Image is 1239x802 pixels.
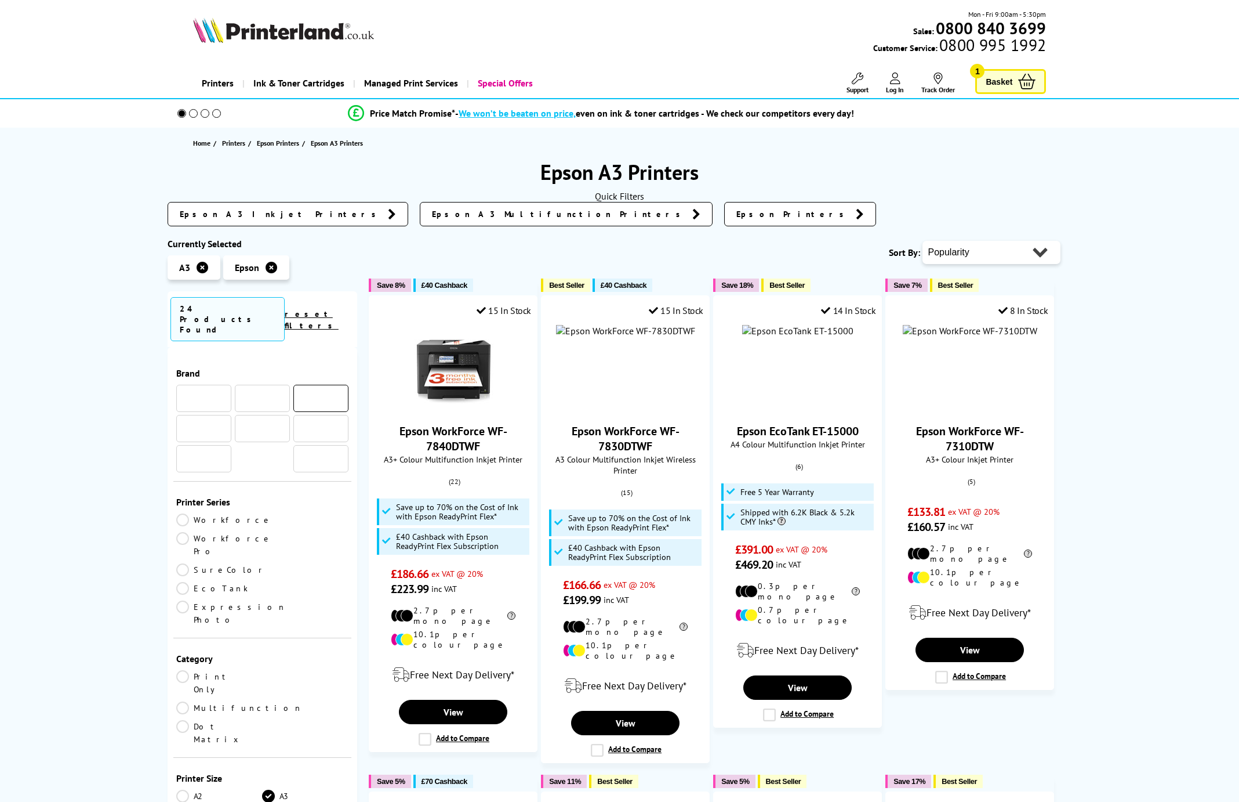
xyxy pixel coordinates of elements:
[597,777,633,786] span: Best Seller
[907,567,1032,588] li: 10.1p per colour page
[303,391,338,406] a: Epson
[913,26,934,37] span: Sales:
[621,482,633,504] span: (15)
[986,74,1012,89] span: Basket
[186,391,221,406] a: Xerox
[556,325,695,337] a: Epson WorkForce WF-7830DTWF
[907,519,945,534] span: £160.57
[737,424,859,439] a: Epson EcoTank ET-15000
[766,777,801,786] span: Best Seller
[176,367,349,379] div: Brand
[563,593,601,608] span: £199.99
[176,582,263,595] a: EcoTank
[396,532,527,551] span: £40 Cashback with Epson ReadyPrint Flex Subscription
[758,775,807,788] button: Best Seller
[568,514,699,532] span: Save up to 70% on the Cost of Ink with Epson ReadyPrint Flex*
[975,69,1046,94] a: Basket 1
[936,17,1046,39] b: 0800 840 3699
[419,733,489,746] label: Add to Compare
[179,262,190,273] span: A3
[735,581,860,602] li: 0.3p per mono page
[998,305,1048,316] div: 8 In Stock
[253,68,344,98] span: Ink & Toner Cartridges
[257,137,302,149] a: Epson Printers
[410,325,497,412] img: Epson WorkForce WF-7840DTWF
[886,73,904,94] a: Log In
[649,305,703,316] div: 15 In Stock
[886,85,904,94] span: Log In
[742,325,853,337] img: Epson EcoTank ET-15000
[455,107,854,119] div: - even on ink & toner cartridges - We check our competitors every day!
[303,421,338,436] a: Brother
[399,700,507,724] a: View
[933,775,983,788] button: Best Seller
[176,563,267,576] a: SureColor
[422,281,467,290] span: £40 Cashback
[724,202,876,226] a: Epson Printers
[168,190,1072,202] div: Quick Filters
[193,68,242,98] a: Printers
[713,775,755,788] button: Save 5%
[193,17,374,43] img: Printerland Logo
[735,605,860,626] li: 0.7p per colour page
[353,68,467,98] a: Managed Print Services
[591,744,662,757] label: Add to Compare
[907,504,945,519] span: £133.81
[563,640,688,661] li: 10.1p per colour page
[375,659,531,691] div: modal_delivery
[968,471,975,493] span: (5)
[391,605,515,626] li: 2.7p per mono page
[170,297,285,341] span: 24 Products Found
[846,85,869,94] span: Support
[873,39,1046,53] span: Customer Service:
[541,279,590,292] button: Best Seller
[377,777,405,786] span: Save 5%
[242,68,353,98] a: Ink & Toner Cartridges
[422,777,467,786] span: £70 Cashback
[245,391,279,406] a: Kyocera
[176,653,349,664] div: Category
[180,208,382,220] span: Epson A3 Inkjet Printers
[432,208,686,220] span: Epson A3 Multifunction Printers
[769,281,805,290] span: Best Seller
[370,107,455,119] span: Price Match Promise*
[740,487,814,497] span: Free 5 Year Warranty
[721,777,749,786] span: Save 5%
[934,23,1046,34] a: 0800 840 3699
[431,583,457,594] span: inc VAT
[915,638,1023,662] a: View
[303,451,338,466] a: OKI
[311,139,363,147] span: Epson A3 Printers
[477,305,531,316] div: 15 In Stock
[413,279,473,292] button: £40 Cashback
[547,670,703,702] div: modal_delivery
[391,566,428,581] span: £186.66
[736,208,850,220] span: Epson Printers
[903,325,1037,337] img: Epson WorkForce WF-7310DTW
[176,496,349,508] div: Printer Series
[549,281,584,290] span: Best Seller
[893,281,921,290] span: Save 7%
[431,568,483,579] span: ex VAT @ 20%
[593,279,652,292] button: £40 Cashback
[735,557,773,572] span: £469.20
[186,451,221,466] a: Lexmark
[369,775,410,788] button: Save 5%
[193,137,213,149] a: Home
[369,279,410,292] button: Save 8%
[176,772,349,784] div: Printer Size
[568,543,699,562] span: £40 Cashback with Epson ReadyPrint Flex Subscription
[176,601,286,626] a: Expression Photo
[391,581,428,597] span: £223.99
[245,421,279,436] a: Canon
[459,107,576,119] span: We won’t be beaten on price,
[938,281,973,290] span: Best Seller
[761,279,811,292] button: Best Seller
[420,202,713,226] a: Epson A3 Multifunction Printers
[563,616,688,637] li: 2.7p per mono page
[720,439,875,450] span: A4 Colour Multifunction Inkjet Printer
[604,594,629,605] span: inc VAT
[176,670,263,696] a: Print Only
[168,202,408,226] a: Epson A3 Inkjet Printers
